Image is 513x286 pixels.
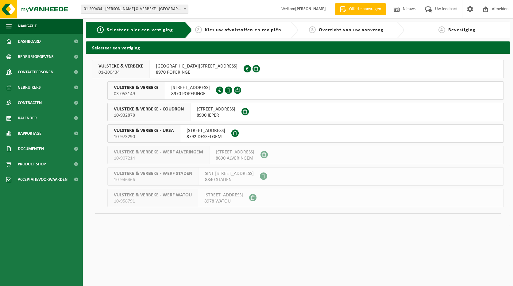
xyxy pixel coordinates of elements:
[114,106,184,112] span: VULSTEKE & VERBEKE - COUDRON
[18,64,53,80] span: Contactpersonen
[187,134,225,140] span: 8792 DESSELGEM
[97,26,104,33] span: 1
[18,110,37,126] span: Kalender
[171,85,210,91] span: [STREET_ADDRESS]
[195,26,202,33] span: 2
[114,128,174,134] span: VULSTEKE & VERBEKE - URSA
[114,149,203,155] span: VULSTEKE & VERBEKE - WERF ALVERINGEM
[18,49,54,64] span: Bedrijfsgegevens
[107,81,504,100] button: VULSTEKE & VERBEKE 03-053149 [STREET_ADDRESS]8970 POPERINGE
[114,91,159,97] span: 03-053149
[107,103,504,121] button: VULSTEKE & VERBEKE - COUDRON 10-932878 [STREET_ADDRESS]8900 IEPER
[81,5,188,14] span: 01-200434 - VULSTEKE & VERBEKE - POPERINGE
[18,80,41,95] span: Gebruikers
[114,112,184,118] span: 10-932878
[197,106,235,112] span: [STREET_ADDRESS]
[18,126,41,141] span: Rapportage
[114,171,192,177] span: VULSTEKE & VERBEKE - WERF STADEN
[335,3,386,15] a: Offerte aanvragen
[18,141,44,157] span: Documenten
[156,69,237,75] span: 8970 POPERINGE
[197,112,235,118] span: 8900 IEPER
[98,69,143,75] span: 01-200434
[114,177,192,183] span: 10-946466
[156,63,237,69] span: [GEOGRAPHIC_DATA][STREET_ADDRESS]
[107,28,173,33] span: Selecteer hier een vestiging
[18,95,42,110] span: Contracten
[216,149,254,155] span: [STREET_ADDRESS]
[18,157,46,172] span: Product Shop
[98,63,143,69] span: VULSTEKE & VERBEKE
[114,198,192,204] span: 10-958791
[114,134,174,140] span: 10-973290
[319,28,384,33] span: Overzicht van uw aanvraag
[171,91,210,97] span: 8970 POPERINGE
[18,18,37,34] span: Navigatie
[86,41,510,53] h2: Selecteer een vestiging
[295,7,326,11] strong: [PERSON_NAME]
[205,28,289,33] span: Kies uw afvalstoffen en recipiënten
[348,6,383,12] span: Offerte aanvragen
[187,128,225,134] span: [STREET_ADDRESS]
[18,172,67,187] span: Acceptatievoorwaarden
[438,26,445,33] span: 4
[114,85,159,91] span: VULSTEKE & VERBEKE
[18,34,41,49] span: Dashboard
[92,60,504,78] button: VULSTEKE & VERBEKE 01-200434 [GEOGRAPHIC_DATA][STREET_ADDRESS]8970 POPERINGE
[204,198,243,204] span: 8978 WATOU
[107,124,504,143] button: VULSTEKE & VERBEKE - URSA 10-973290 [STREET_ADDRESS]8792 DESSELGEM
[114,155,203,161] span: 10-907214
[216,155,254,161] span: 8690 ALVERINGEM
[448,28,476,33] span: Bevestiging
[204,192,243,198] span: [STREET_ADDRESS]
[205,177,254,183] span: 8840 STADEN
[309,26,316,33] span: 3
[114,192,192,198] span: VULSTEKE & VERBEKE - WERF WATOU
[205,171,254,177] span: SINT-[STREET_ADDRESS]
